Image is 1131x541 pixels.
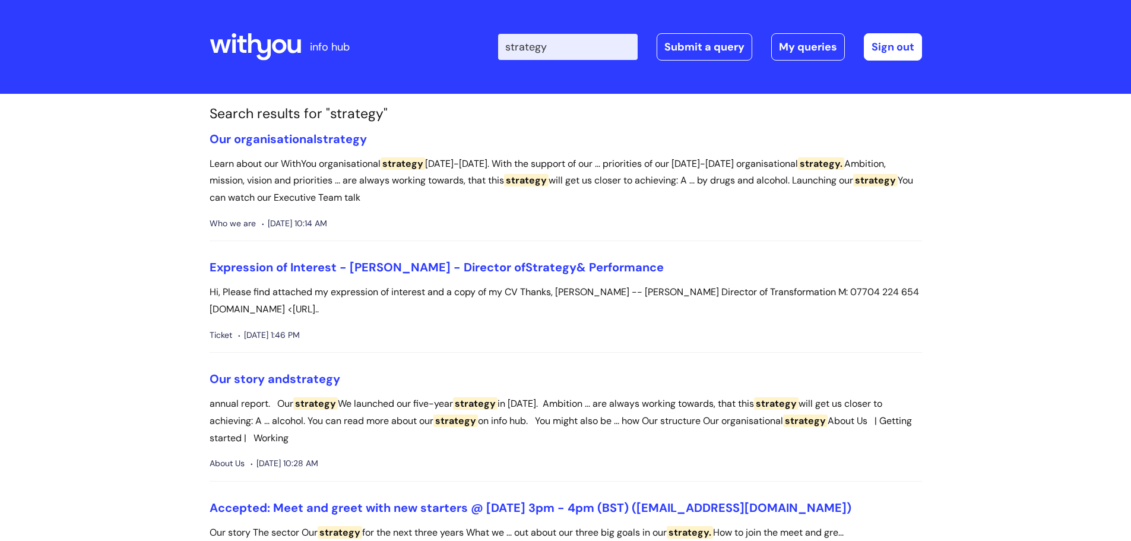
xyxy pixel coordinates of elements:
a: Our story andstrategy [210,371,340,387]
span: [DATE] 10:28 AM [251,456,318,471]
span: [DATE] 1:46 PM [238,328,300,343]
span: strategy [853,174,898,186]
a: Sign out [864,33,922,61]
span: Strategy [525,260,576,275]
span: strategy [783,415,828,427]
span: strategy [453,397,498,410]
a: Expression of Interest - [PERSON_NAME] - Director ofStrategy& Performance [210,260,664,275]
span: strategy [318,526,362,539]
a: Accepted: Meet and greet with new starters @ [DATE] 3pm - 4pm (BST) ([EMAIL_ADDRESS][DOMAIN_NAME]) [210,500,851,515]
span: Who we are [210,216,256,231]
p: Hi, Please find attached my expression of interest and a copy of my CV Thanks, [PERSON_NAME] -- [... [210,284,922,318]
a: My queries [771,33,845,61]
span: strategy [316,131,367,147]
a: Submit a query [657,33,752,61]
p: Learn about our WithYou organisational [DATE]-[DATE]. With the support of our ... priorities of o... [210,156,922,207]
input: Search [498,34,638,60]
span: Ticket [210,328,232,343]
span: strategy [293,397,338,410]
span: strategy [504,174,549,186]
span: strategy. [798,157,844,170]
span: strategy [433,415,478,427]
span: About Us [210,456,245,471]
span: strategy [754,397,799,410]
span: strategy [290,371,340,387]
span: strategy [381,157,425,170]
div: | - [498,33,922,61]
h1: Search results for "strategy" [210,106,922,122]
span: [DATE] 10:14 AM [262,216,327,231]
span: strategy. [667,526,713,539]
p: info hub [310,37,350,56]
p: annual report. Our We launched our five-year in [DATE]. Ambition ... are always working towards, ... [210,396,922,447]
a: Our organisationalstrategy [210,131,367,147]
